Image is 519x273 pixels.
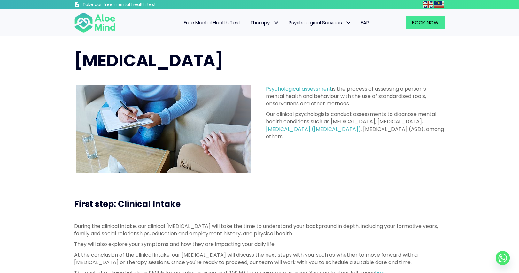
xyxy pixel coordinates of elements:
span: [MEDICAL_DATA] [74,49,223,72]
a: Whatsapp [496,251,510,265]
nav: Menu [124,16,374,29]
img: en [423,1,433,8]
span: Psychological Services: submenu [344,18,353,27]
a: Psychological ServicesPsychological Services: submenu [284,16,356,29]
a: Book Now [406,16,445,29]
a: Psychological assessment [266,85,332,93]
img: Aloe mind Logo [74,12,116,33]
img: ms [434,1,444,8]
span: First step: Clinical Intake [74,198,181,210]
a: [MEDICAL_DATA] ([MEDICAL_DATA]) [266,125,361,133]
a: Free Mental Health Test [179,16,245,29]
span: Free Mental Health Test [184,19,241,26]
p: During the clinical intake, our clinical [MEDICAL_DATA] will take the time to understand your bac... [74,223,445,237]
a: EAP [356,16,374,29]
a: TherapyTherapy: submenu [245,16,284,29]
img: psychological assessment [76,85,251,173]
a: Malay [434,1,445,8]
span: Therapy: submenu [271,18,281,27]
a: Take our free mental health test [74,2,190,9]
p: Our clinical psychologists conduct assessments to diagnose mental health conditions such as [MEDI... [266,110,445,140]
span: Therapy [250,19,279,26]
p: is the process of assessing a person's mental health and behaviour with the use of standardised t... [266,85,445,108]
h3: Take our free mental health test [82,2,190,8]
p: At the conclusion of the clinical intake, our [MEDICAL_DATA] will discuss the next steps with you... [74,251,445,266]
span: EAP [361,19,369,26]
span: Psychological Services [289,19,351,26]
span: Book Now [412,19,438,26]
p: They will also explore your symptoms and how they are impacting your daily life. [74,240,445,248]
a: English [423,1,434,8]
